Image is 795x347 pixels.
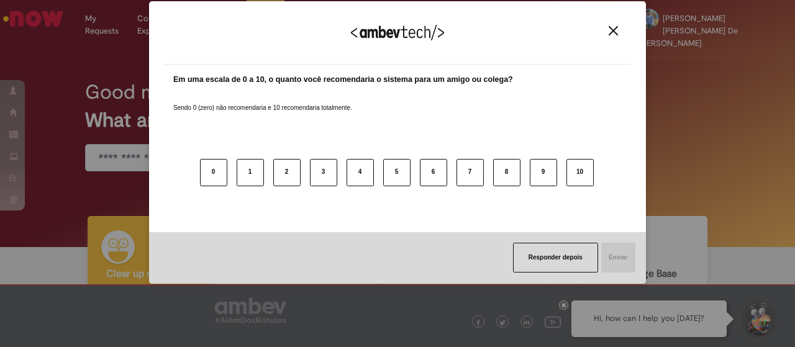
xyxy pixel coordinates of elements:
button: 4 [347,159,374,186]
button: Close [605,25,622,36]
button: 7 [457,159,484,186]
button: 9 [530,159,557,186]
img: Logo Ambevtech [351,25,444,40]
button: 1 [237,159,264,186]
label: Sendo 0 (zero) não recomendaria e 10 recomendaria totalmente. [173,89,352,112]
img: Close [609,26,618,35]
button: 5 [383,159,411,186]
button: 6 [420,159,447,186]
button: Responder depois [513,243,598,273]
label: Em uma escala de 0 a 10, o quanto você recomendaria o sistema para um amigo ou colega? [173,74,513,86]
button: 10 [566,159,594,186]
button: 0 [200,159,227,186]
button: 2 [273,159,301,186]
button: 3 [310,159,337,186]
button: 8 [493,159,520,186]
